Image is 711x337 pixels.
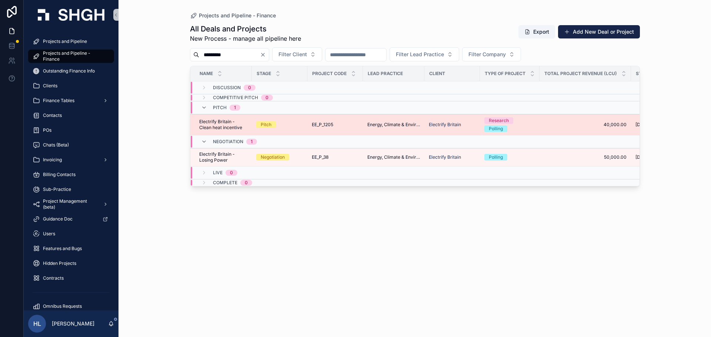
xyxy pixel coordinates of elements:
img: App logo [38,9,104,21]
span: Total Project Revenue (LCU) [544,71,617,77]
span: Project Code [312,71,347,77]
span: Omnibus Requests [43,303,82,309]
a: Electrify Britain [429,154,475,160]
span: EE_P_1205 [312,122,333,128]
span: Billing Contacts [43,172,76,178]
div: Polling [489,125,503,132]
a: 50,000.00 [544,154,627,160]
span: Clients [43,83,57,89]
span: Guidance Doc [43,216,73,222]
span: Projects and Pipeline - Finance [199,12,276,19]
div: Negotiation [261,154,285,161]
span: Hidden Projects [43,260,76,266]
a: Electrify Britain - Clean heat incentive [199,119,247,131]
div: Polling [489,154,503,161]
a: Projects and Pipeline - Finance [190,12,276,19]
a: POs [28,124,114,137]
span: New Process - manage all pipeline here [190,34,301,43]
span: Outstanding Finance Info [43,68,95,74]
a: EE_P_38 [312,154,358,160]
a: Electrify Britain - Losing Power [199,151,247,163]
span: Users [43,231,55,237]
span: Start Date [636,71,663,77]
span: Lead Practice [368,71,403,77]
div: 0 [230,170,233,176]
a: Finance Tables [28,94,114,107]
span: [DATE] [635,154,650,160]
div: 1 [234,105,236,111]
span: Contacts [43,112,62,118]
span: Contracts [43,275,64,281]
a: [DATE] [635,122,682,128]
span: Finance Tables [43,98,74,104]
div: 1 [251,139,253,145]
a: Electrify Britain [429,122,475,128]
span: Filter Lead Practice [396,51,444,58]
a: Energy, Climate & Environment [367,154,420,160]
a: EE_P_1205 [312,122,358,128]
a: Clients [28,79,114,92]
span: Complete [213,180,237,186]
span: Projects and Pipeline [43,38,87,44]
button: Add New Deal or Project [558,25,640,38]
a: [DATE] [635,154,682,160]
a: Polling [484,154,535,161]
span: Discussion [213,85,241,91]
span: Negotiation [213,139,243,145]
div: 0 [248,85,251,91]
a: Chats (Beta) [28,138,114,152]
span: Stage [257,71,271,77]
a: Outstanding Finance Info [28,64,114,78]
span: Name [200,71,213,77]
div: scrollable content [24,30,118,310]
div: 0 [266,95,268,101]
a: Projects and Pipeline [28,35,114,48]
a: Invoicing [28,153,114,166]
a: Sub-Practice [28,183,114,196]
span: EE_P_38 [312,154,328,160]
a: Hidden Projects [28,257,114,270]
a: Billing Contacts [28,168,114,181]
button: Select Button [272,47,322,61]
div: 0 [245,180,248,186]
a: Contracts [28,272,114,285]
a: Users [28,227,114,240]
a: Pitch [256,121,303,128]
span: Projects and Pipeline - Finance [43,50,107,62]
span: Sub-Practice [43,186,71,192]
a: Omnibus Requests [28,300,114,313]
button: Clear [260,52,269,58]
span: Chats (Beta) [43,142,69,148]
a: Projects and Pipeline - Finance [28,50,114,63]
div: Research [489,117,509,124]
h1: All Deals and Projects [190,24,301,34]
span: Features and Bugs [43,246,82,252]
span: POs [43,127,51,133]
span: Project Management (beta) [43,198,97,210]
a: Features and Bugs [28,242,114,255]
div: Pitch [261,121,271,128]
a: ResearchPolling [484,117,535,132]
a: Contacts [28,109,114,122]
a: Energy, Climate & Environment [367,122,420,128]
p: [PERSON_NAME] [52,320,94,327]
span: Invoicing [43,157,62,163]
span: [DATE] [635,122,650,128]
a: Project Management (beta) [28,198,114,211]
button: Select Button [390,47,459,61]
span: Competitive Pitch [213,95,258,101]
a: Electrify Britain [429,154,461,160]
a: Guidance Doc [28,212,114,226]
span: Type of Project [485,71,525,77]
a: 40,000.00 [544,122,627,128]
button: Select Button [462,47,521,61]
span: Pitch [213,105,227,111]
button: Export [518,25,555,38]
span: HL [33,319,41,328]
